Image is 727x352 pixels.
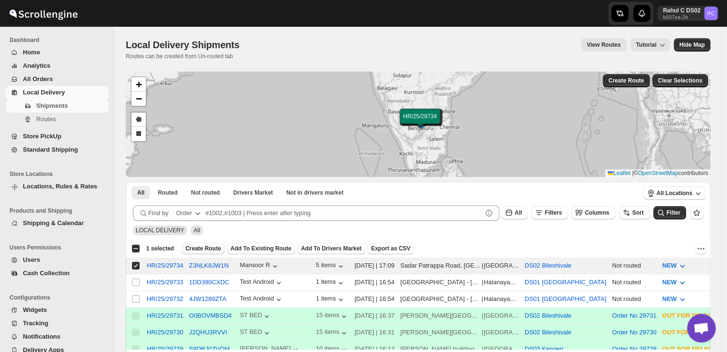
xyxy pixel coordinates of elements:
[605,169,710,177] div: © contributors
[687,314,716,342] div: Open chat
[158,189,177,197] span: Routed
[227,186,278,199] button: Claimable
[354,261,394,270] div: [DATE] | 17:09
[316,278,345,288] button: 1 items
[10,170,110,178] span: Store Locations
[603,74,650,87] button: Create Route
[316,295,345,304] div: 1 items
[126,52,243,60] p: Routes can be created from Un-routed tab
[23,133,61,140] span: Store PickUp
[193,227,200,234] span: All
[400,311,481,321] div: [PERSON_NAME][GEOGRAPHIC_DATA] [GEOGRAPHIC_DATA][PERSON_NAME]
[240,295,283,304] div: Test Android
[147,312,183,319] button: HR/25/29731
[413,118,427,129] img: Marker
[484,261,519,270] div: [GEOGRAPHIC_DATA]
[10,294,110,301] span: Configurations
[23,320,48,327] span: Tracking
[8,1,79,25] img: ScrollEngine
[23,269,70,277] span: Cash Collection
[131,113,146,127] a: Draw a polygon
[636,41,656,48] span: Tutorial
[400,278,519,287] div: |
[400,294,481,304] div: [GEOGRAPHIC_DATA] - [GEOGRAPHIC_DATA]
[23,333,61,340] span: Notifications
[297,243,365,254] button: Add To Drivers Market
[484,278,519,287] div: Halanayakanahalli
[6,303,109,317] button: Widgets
[6,217,109,230] button: Shipping & Calendar
[6,59,109,72] button: Analytics
[658,77,702,84] span: Clear Selections
[656,275,693,290] button: NEW
[6,99,109,113] button: Shipments
[147,329,183,336] button: HR/25/29730
[6,253,109,267] button: Users
[662,262,677,269] span: NEW
[662,312,723,319] span: OUT FOR DELIVERY
[414,117,428,128] img: Marker
[286,189,343,197] span: Not in drivers market
[608,77,644,84] span: Create Route
[240,278,283,288] button: Test Android
[23,306,47,313] span: Widgets
[23,62,50,69] span: Analytics
[36,102,68,109] span: Shipments
[189,279,230,286] button: 1DD390CXDC
[413,117,427,128] img: Marker
[189,329,227,336] button: J2QHU3RVVI
[400,328,481,337] div: [PERSON_NAME][GEOGRAPHIC_DATA] [GEOGRAPHIC_DATA][PERSON_NAME]
[36,115,56,123] span: Routes
[612,261,656,270] div: Not routed
[525,312,571,319] button: DS02 Bileshivale
[191,189,220,197] span: Not routed
[656,291,693,307] button: NEW
[525,262,571,269] button: DS02 Bileshivale
[176,208,192,218] div: Order
[240,261,280,271] div: Mansoor R
[146,245,174,252] span: 1 selected
[136,227,184,234] span: LOCAL DELIVERY
[316,328,349,338] button: 15 items
[137,189,144,197] span: All
[585,209,609,216] span: Columns
[413,116,427,127] img: Marker
[525,329,571,336] button: DS02 Bileshivale
[182,243,225,254] button: Create Route
[231,245,292,252] span: Add To Existing Route
[240,328,272,338] button: ST BED
[240,311,272,321] button: ST BED
[400,294,519,304] div: |
[189,262,229,269] button: Z3NLK8JW1N
[6,46,109,59] button: Home
[6,267,109,280] button: Cash Collection
[663,14,700,20] p: b607ea-2b
[354,278,394,287] div: [DATE] | 16:54
[371,245,411,252] span: Export as CSV
[185,186,226,199] button: Unrouted
[663,7,700,14] p: Rahul C DS02
[147,295,183,302] div: HR/25/29732
[630,38,670,52] button: Tutorial
[301,245,362,252] span: Add To Drivers Market
[707,10,715,16] text: RC
[679,41,705,49] span: Hide Map
[147,279,183,286] button: HR/25/29733
[400,328,519,337] div: |
[525,279,606,286] button: DS01 [GEOGRAPHIC_DATA]
[23,89,65,96] span: Local Delivery
[136,78,142,90] span: +
[662,329,723,336] span: OUT FOR DELIVERY
[23,49,40,56] span: Home
[662,279,677,286] span: NEW
[638,170,678,176] a: OpenStreetMap
[23,256,40,263] span: Users
[227,243,295,254] button: Add To Existing Route
[501,206,527,219] button: All
[23,219,84,227] span: Shipping & Calendar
